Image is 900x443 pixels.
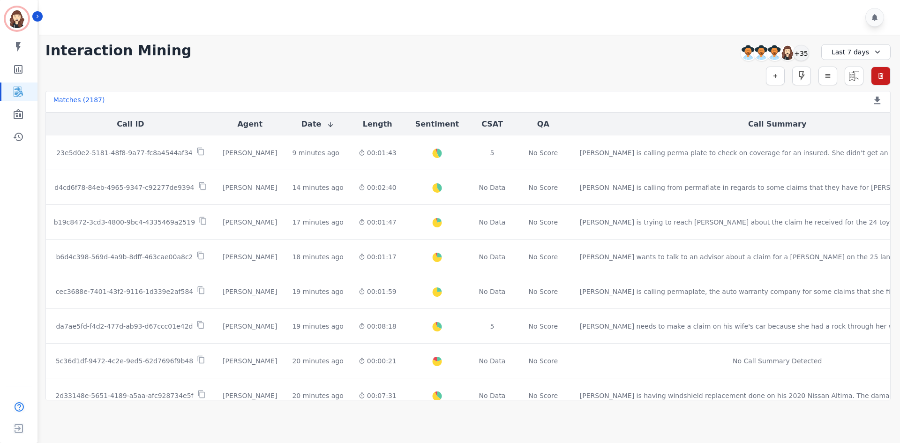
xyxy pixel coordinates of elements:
div: 00:02:40 [359,183,397,192]
div: No Score [528,252,558,262]
p: d4cd6f78-84eb-4965-9347-c92277de9394 [54,183,194,192]
div: No Score [528,148,558,158]
div: No Data [478,218,507,227]
div: No Data [478,252,507,262]
div: No Score [528,287,558,296]
button: QA [537,119,549,130]
div: 00:00:21 [359,356,397,366]
div: [PERSON_NAME] [223,391,277,400]
div: 20 minutes ago [292,356,343,366]
div: [PERSON_NAME] [223,356,277,366]
h1: Interaction Mining [45,42,192,59]
div: 19 minutes ago [292,287,343,296]
div: 5 [478,322,507,331]
button: Date [301,119,335,130]
button: CSAT [481,119,503,130]
div: 00:07:31 [359,391,397,400]
div: 5 [478,148,507,158]
div: 20 minutes ago [292,391,343,400]
div: No Score [528,391,558,400]
p: 23e5d0e2-5181-48f8-9a77-fc8a4544af34 [56,148,193,158]
div: Last 7 days [821,44,891,60]
div: No Data [478,287,507,296]
button: Call Summary [748,119,806,130]
p: cec3688e-7401-43f2-9116-1d339e2af584 [56,287,194,296]
div: 00:01:47 [359,218,397,227]
div: [PERSON_NAME] [223,252,277,262]
p: 5c36d1df-9472-4c2e-9ed5-62d7696f9b48 [56,356,193,366]
div: [PERSON_NAME] [223,287,277,296]
div: 17 minutes ago [292,218,343,227]
img: Bordered avatar [6,8,28,30]
p: 2d33148e-5651-4189-a5aa-afc928734e5f [55,391,193,400]
div: [PERSON_NAME] [223,218,277,227]
div: No Data [478,391,507,400]
div: 00:01:59 [359,287,397,296]
p: da7ae5fd-f4d2-477d-ab93-d67ccc01e42d [56,322,193,331]
div: No Score [528,218,558,227]
div: No Score [528,183,558,192]
div: 00:08:18 [359,322,397,331]
div: 19 minutes ago [292,322,343,331]
div: [PERSON_NAME] [223,148,277,158]
div: Matches ( 2187 ) [53,95,105,108]
div: No Data [478,356,507,366]
button: Agent [237,119,262,130]
div: 00:01:43 [359,148,397,158]
div: 9 minutes ago [292,148,339,158]
button: Sentiment [415,119,459,130]
p: b19c8472-3cd3-4800-9bc4-4335469a2519 [54,218,195,227]
button: Call ID [117,119,144,130]
div: 18 minutes ago [292,252,343,262]
div: +35 [793,45,809,61]
p: b6d4c398-569d-4a9b-8dff-463cae00a8c2 [56,252,193,262]
div: [PERSON_NAME] [223,183,277,192]
div: No Data [478,183,507,192]
div: No Score [528,356,558,366]
button: Length [363,119,392,130]
div: 00:01:17 [359,252,397,262]
div: No Score [528,322,558,331]
div: 14 minutes ago [292,183,343,192]
div: [PERSON_NAME] [223,322,277,331]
